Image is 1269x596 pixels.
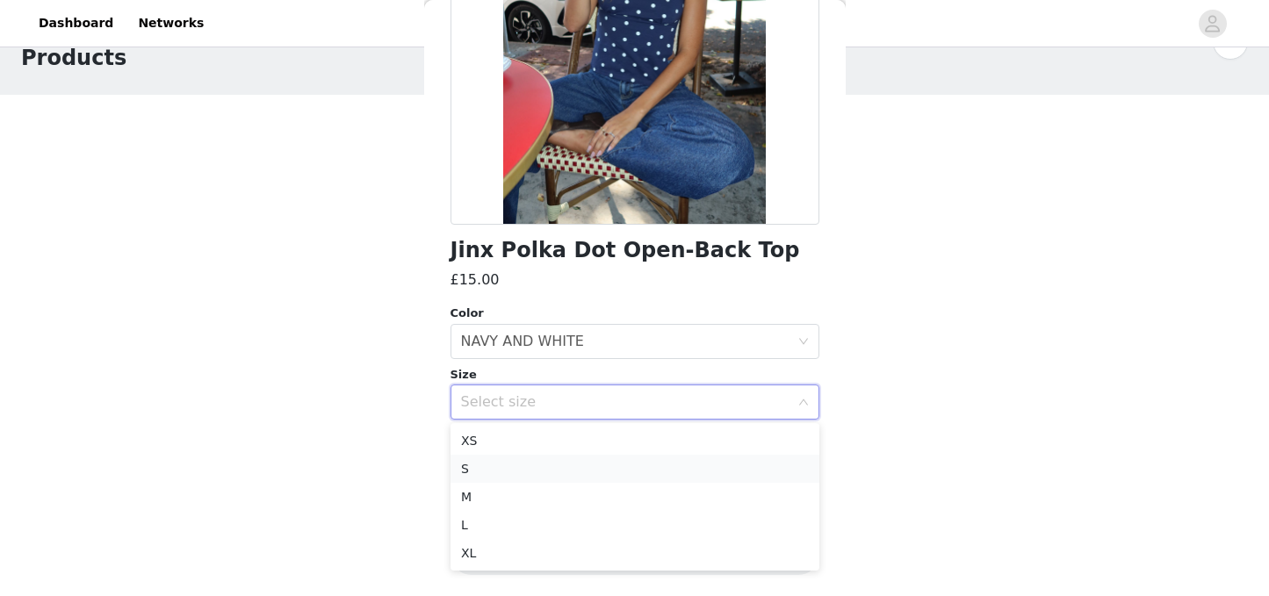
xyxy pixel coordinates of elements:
[21,42,126,74] h1: Products
[451,539,819,567] li: XL
[461,393,790,411] div: Select size
[28,4,124,43] a: Dashboard
[451,483,819,511] li: M
[798,397,809,409] i: icon: down
[451,511,819,539] li: L
[451,269,500,291] h3: £15.00
[461,325,584,358] div: NAVY AND WHITE
[127,4,214,43] a: Networks
[451,427,819,455] li: XS
[451,239,800,262] h1: Jinx Polka Dot Open-Back Top
[451,305,819,322] div: Color
[451,366,819,384] div: Size
[1204,10,1221,38] div: avatar
[451,455,819,483] li: S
